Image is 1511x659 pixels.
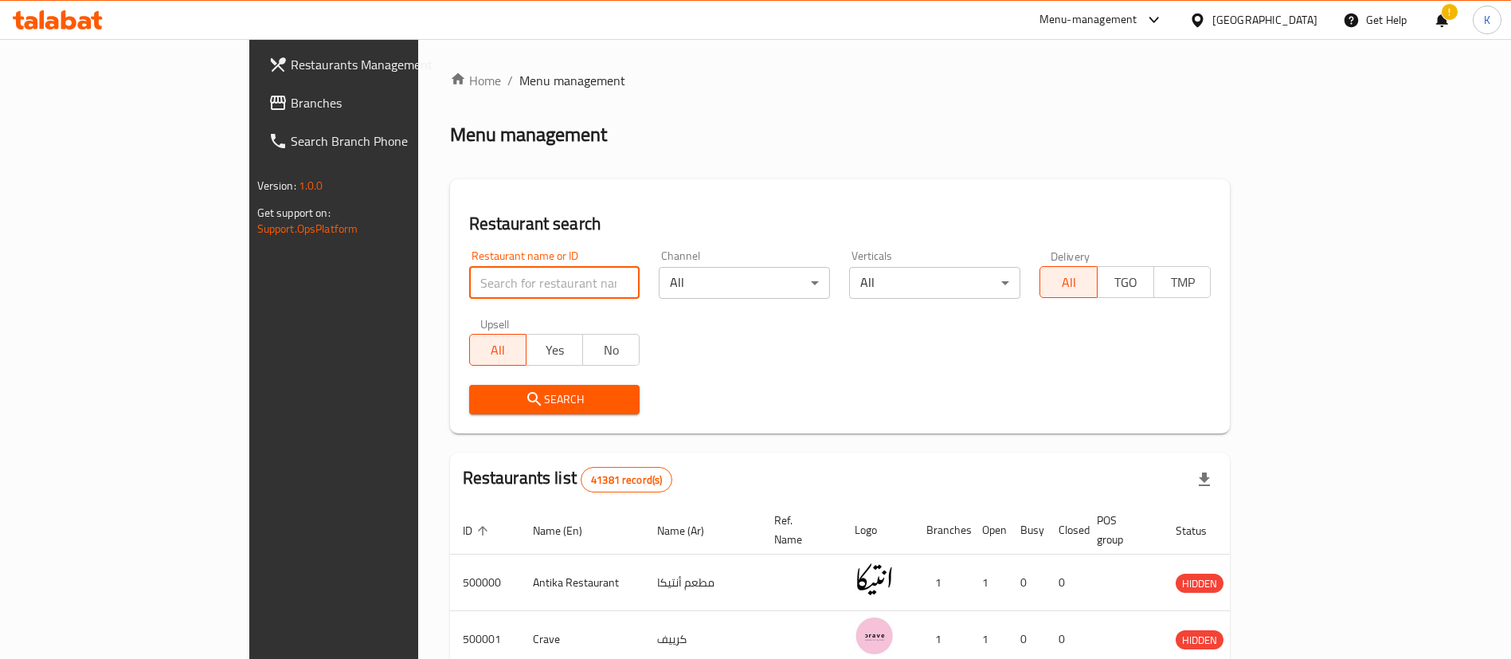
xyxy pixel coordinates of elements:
span: All [476,339,520,362]
button: TGO [1097,266,1154,298]
td: مطعم أنتيكا [644,555,761,611]
span: HIDDEN [1176,575,1223,593]
span: TGO [1104,271,1148,294]
span: Search Branch Phone [291,131,489,151]
th: Busy [1008,506,1046,555]
span: No [589,339,633,362]
button: No [582,334,640,366]
h2: Menu management [450,122,607,147]
span: Menu management [519,71,625,90]
a: Branches [256,84,502,122]
div: HIDDEN [1176,630,1223,649]
td: 0 [1008,555,1046,611]
td: 1 [969,555,1008,611]
span: Ref. Name [774,511,823,549]
button: All [1039,266,1097,298]
label: Upsell [480,318,510,329]
span: K [1484,11,1490,29]
button: Yes [526,334,583,366]
a: Restaurants Management [256,45,502,84]
button: All [469,334,527,366]
td: 0 [1046,555,1084,611]
span: All [1047,271,1090,294]
a: Support.OpsPlatform [257,218,358,239]
button: Search [469,385,640,414]
span: HIDDEN [1176,631,1223,649]
button: TMP [1153,266,1211,298]
div: Total records count [581,467,672,492]
a: Search Branch Phone [256,122,502,160]
img: Crave [855,616,894,656]
div: [GEOGRAPHIC_DATA] [1212,11,1317,29]
img: Antika Restaurant [855,559,894,599]
span: Version: [257,175,296,196]
span: Name (En) [533,521,603,540]
span: Search [482,390,628,410]
span: Yes [533,339,577,362]
span: 1.0.0 [299,175,323,196]
span: POS group [1097,511,1144,549]
input: Search for restaurant name or ID.. [469,267,640,299]
span: ID [463,521,493,540]
div: All [659,267,830,299]
div: Export file [1185,461,1223,499]
th: Closed [1046,506,1084,555]
span: Name (Ar) [657,521,725,540]
label: Delivery [1051,250,1090,261]
span: Get support on: [257,202,331,223]
th: Branches [914,506,969,555]
li: / [507,71,513,90]
nav: breadcrumb [450,71,1231,90]
span: TMP [1161,271,1204,294]
span: Status [1176,521,1227,540]
th: Logo [842,506,914,555]
h2: Restaurants list [463,466,673,492]
h2: Restaurant search [469,212,1212,236]
span: Branches [291,93,489,112]
th: Open [969,506,1008,555]
div: Menu-management [1039,10,1137,29]
td: Antika Restaurant [520,555,644,611]
div: All [849,267,1020,299]
td: 1 [914,555,969,611]
span: 41381 record(s) [581,473,671,488]
span: Restaurants Management [291,55,489,74]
